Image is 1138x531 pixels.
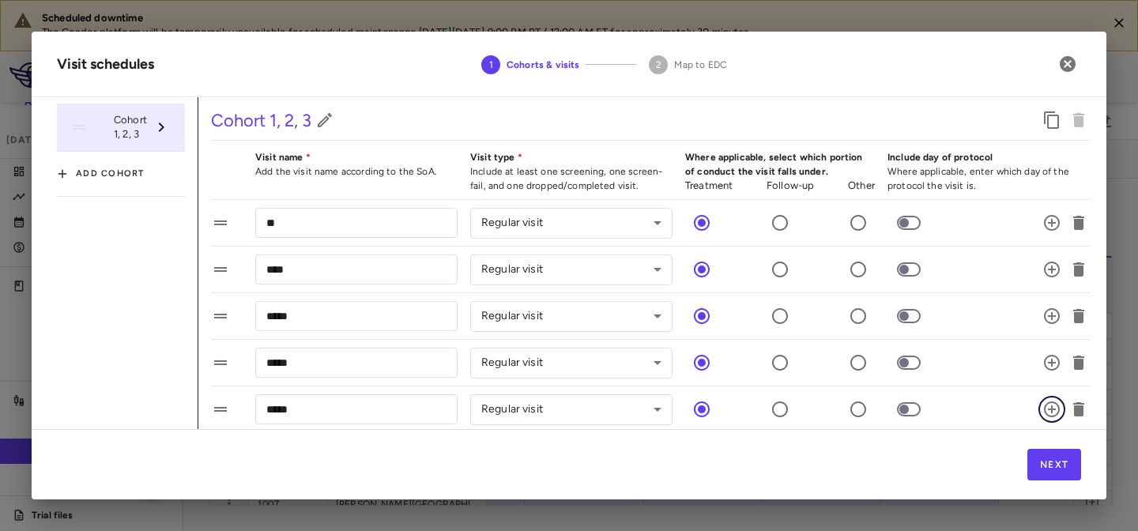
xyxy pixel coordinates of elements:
[211,107,311,134] h5: Cohort 1, 2, 3
[685,179,733,193] p: Treatment
[255,150,458,164] p: Visit name
[469,36,592,93] button: Cohorts & visits
[255,166,437,177] span: Add the visit name according to the SoA.
[887,166,1069,191] span: Where applicable, enter which day of the protocol the visit is.
[848,179,875,193] p: Other
[470,394,673,425] div: Regular visit
[767,179,814,193] p: Follow-up
[887,150,1090,164] p: Include day of protocol
[507,58,579,72] span: Cohorts & visits
[470,150,673,164] p: Visit type
[685,150,875,179] p: Where applicable, select which portion of conduct the visit falls under.
[114,113,147,141] span: Cohort 1, 2, 3
[470,348,673,378] div: Regular visit
[489,59,493,70] text: 1
[57,54,154,75] div: Visit schedules
[57,161,145,186] button: Add cohort
[470,166,662,191] span: Include at least one screening, one screen-fail, and one dropped/completed visit.
[470,301,673,332] div: Regular visit
[470,208,673,239] div: Regular visit
[1027,449,1081,480] button: Next
[470,254,673,285] div: Regular visit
